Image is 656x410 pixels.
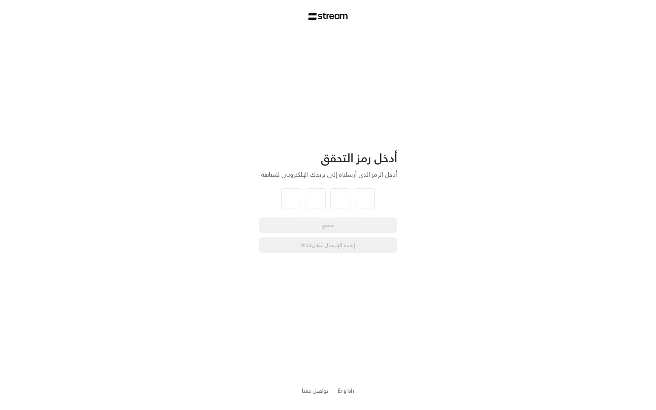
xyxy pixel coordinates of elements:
[308,13,348,20] img: Stream Logo
[259,170,397,179] div: أدخل الرمز الذي أرسلناه إلى بريدك الإلكتروني للمتابعة
[302,387,328,395] button: تواصل معنا
[302,386,328,395] a: تواصل معنا
[338,384,354,398] a: English
[259,151,397,165] div: أدخل رمز التحقق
